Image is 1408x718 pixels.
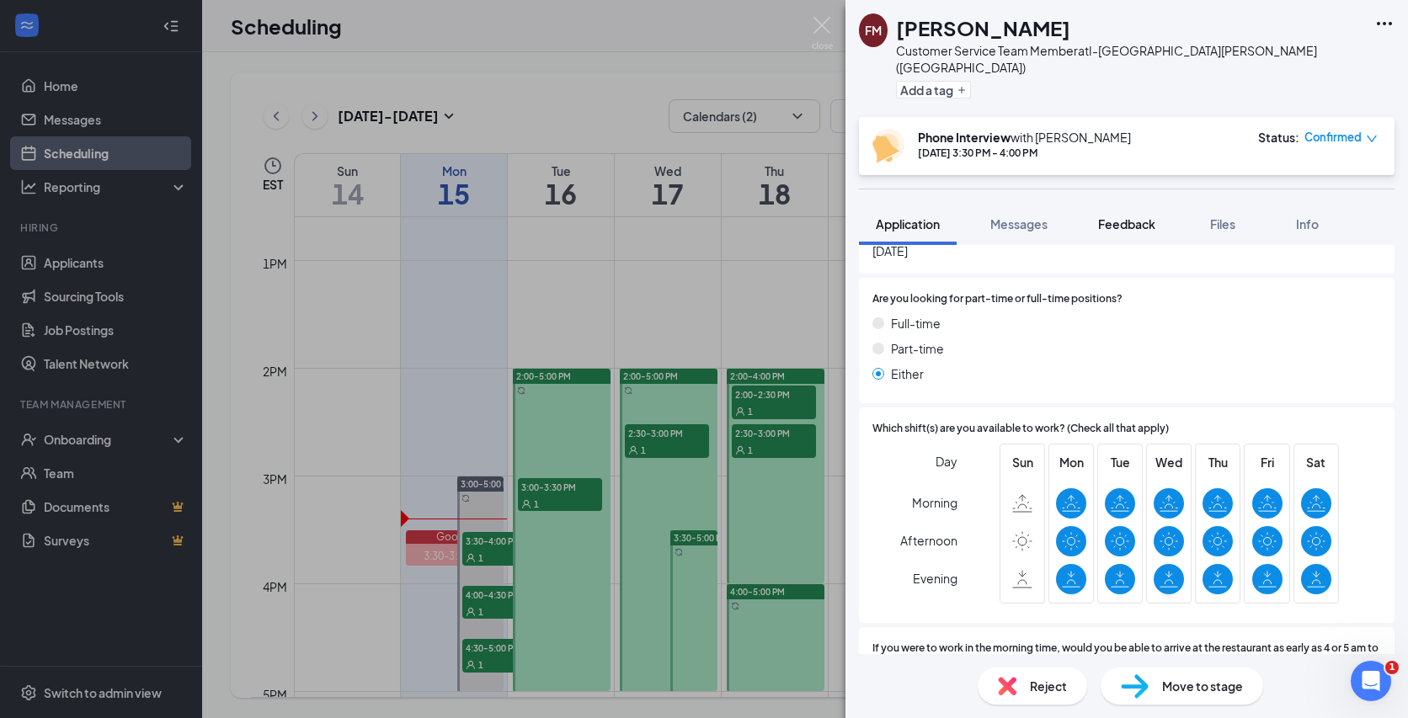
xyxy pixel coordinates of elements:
span: [DATE] [872,242,1381,260]
span: Mon [1056,453,1086,471]
iframe: Intercom live chat [1351,661,1391,701]
span: Tue [1105,453,1135,471]
span: Sun [1007,453,1037,471]
span: Feedback [1098,216,1155,231]
span: Either [891,364,924,383]
b: Phone Interview [918,130,1011,145]
div: with [PERSON_NAME] [918,129,1131,146]
span: Which shift(s) are you available to work? (Check all that apply) [872,421,1169,437]
span: Evening [913,563,957,593]
button: PlusAdd a tag [896,81,971,98]
div: Customer Service Team Member at I-[GEOGRAPHIC_DATA][PERSON_NAME] ([GEOGRAPHIC_DATA]) [896,42,1366,76]
span: Sat [1301,453,1331,471]
span: If you were to work in the morning time, would you be able to arrive at the restaurant as early a... [872,641,1381,673]
span: Are you looking for part-time or full-time positions? [872,291,1123,307]
span: Reject [1030,677,1067,695]
span: Messages [990,216,1048,231]
span: Move to stage [1162,677,1243,695]
span: Info [1296,216,1319,231]
span: 1 [1385,661,1399,674]
span: Full-time [891,314,941,332]
span: Wed [1154,453,1184,471]
span: Morning [912,487,957,518]
div: FM [865,22,882,39]
span: Thu [1203,453,1233,471]
span: down [1366,133,1378,145]
svg: Ellipses [1374,13,1395,34]
h1: [PERSON_NAME] [896,13,1070,42]
span: Files [1210,216,1235,231]
div: [DATE] 3:30 PM - 4:00 PM [918,146,1131,160]
span: Application [876,216,940,231]
span: Confirmed [1304,129,1362,146]
span: Day [936,452,957,471]
span: Afternoon [900,525,957,556]
svg: Plus [957,85,967,95]
div: Status : [1258,129,1299,146]
span: Part-time [891,339,944,358]
span: Fri [1252,453,1283,471]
